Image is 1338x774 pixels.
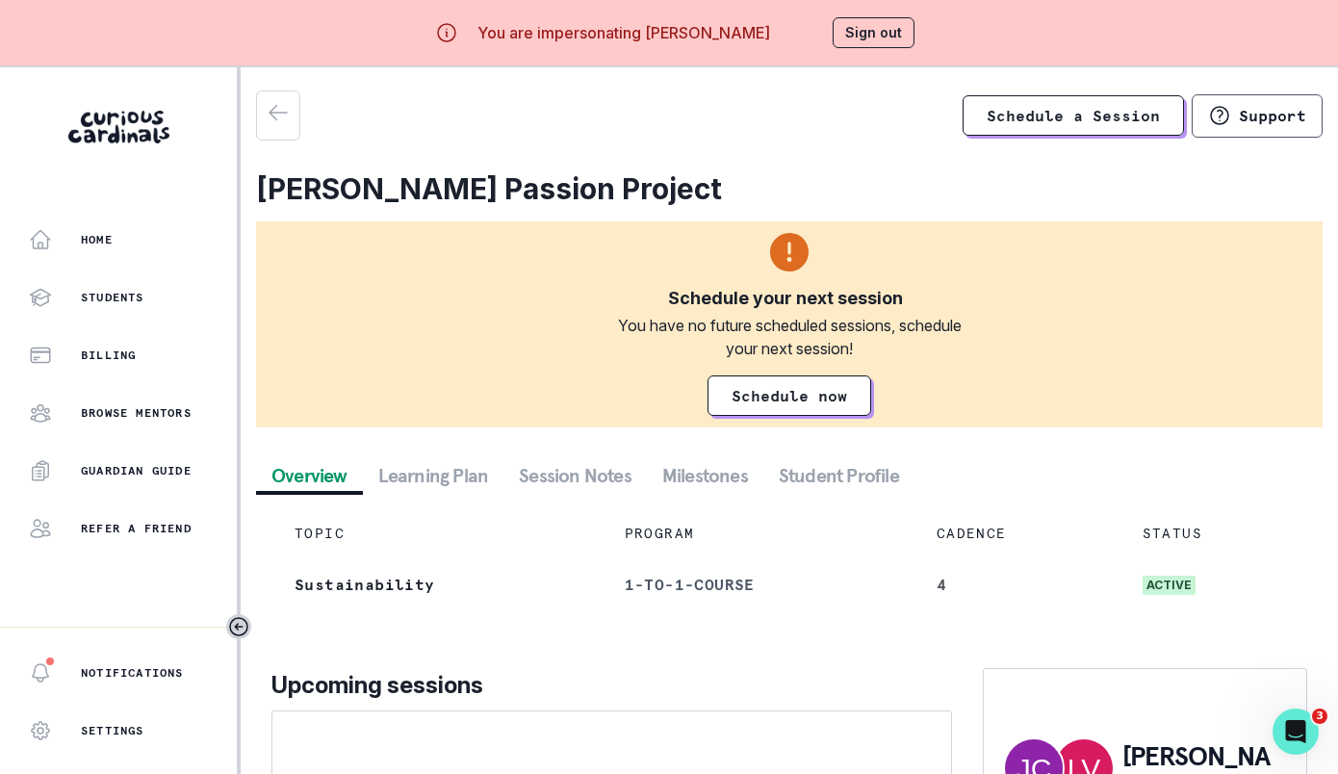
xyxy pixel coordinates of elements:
[81,405,192,421] p: Browse Mentors
[1119,508,1307,558] td: STATUS
[763,458,914,493] button: Student Profile
[668,287,903,310] div: Schedule your next session
[256,171,1323,206] h2: [PERSON_NAME] Passion Project
[1273,709,1319,755] iframe: Intercom live chat
[81,723,144,738] p: Settings
[271,558,602,610] td: Sustainability
[271,508,602,558] td: TOPIC
[913,558,1119,610] td: 4
[708,375,871,416] a: Schedule now
[68,111,169,143] img: Curious Cardinals Logo
[363,458,504,493] button: Learning Plan
[1143,576,1196,595] span: active
[602,558,913,610] td: 1-to-1-course
[81,348,136,363] p: Billing
[477,21,770,44] p: You are impersonating [PERSON_NAME]
[1312,709,1327,724] span: 3
[81,290,144,305] p: Students
[647,458,763,493] button: Milestones
[963,95,1184,136] a: Schedule a Session
[81,463,192,478] p: Guardian Guide
[833,17,914,48] button: Sign out
[913,508,1119,558] td: CADENCE
[605,314,974,360] div: You have no future scheduled sessions, schedule your next session!
[271,668,952,703] p: Upcoming sessions
[1239,106,1306,125] p: Support
[602,508,913,558] td: PROGRAM
[81,521,192,536] p: Refer a friend
[81,232,113,247] p: Home
[256,458,363,493] button: Overview
[81,665,184,681] p: Notifications
[226,614,251,639] button: Toggle sidebar
[1192,94,1323,138] button: Support
[503,458,647,493] button: Session Notes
